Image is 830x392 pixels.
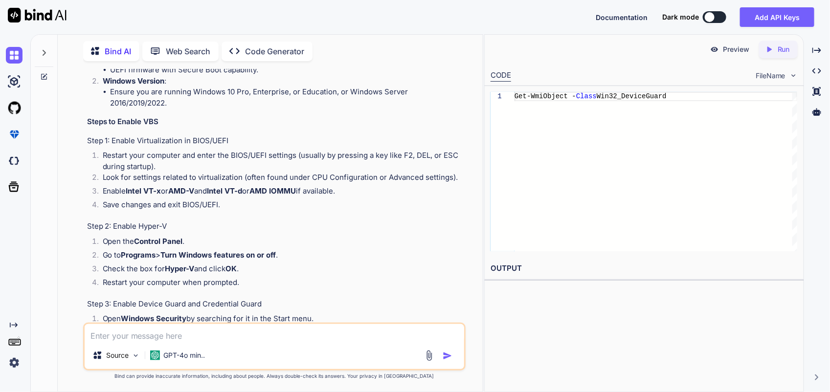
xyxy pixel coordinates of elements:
li: Restart your computer when prompted. [95,277,464,291]
li: UEFI firmware with Secure Boot capability. [111,65,464,76]
strong: Windows Security [121,314,187,323]
h3: Steps to Enable VBS [87,116,464,128]
li: Enable or and or if available. [95,186,464,199]
li: Restart your computer and enter the BIOS/UEFI settings (usually by pressing a key like F2, DEL, o... [95,150,464,172]
span: Class [576,92,597,100]
p: : [103,76,464,87]
h4: Step 1: Enable Virtualization in BIOS/UEFI [87,135,464,147]
img: GPT-4o mini [150,350,160,360]
p: Bind AI [105,45,132,57]
li: Save changes and exit BIOS/UEFI. [95,199,464,213]
p: Run [778,44,790,54]
div: CODE [491,70,511,82]
img: icon [443,351,452,361]
img: chat [6,47,22,64]
strong: Intel VT-x [126,186,161,196]
li: Look for settings related to virtualization (often found under CPU Configuration or Advanced sett... [95,172,464,186]
p: Source [106,350,129,360]
p: Preview [723,44,749,54]
strong: AMD-V [169,186,195,196]
h4: Step 2: Enable Hyper-V [87,221,464,232]
strong: Control Panel [135,237,183,246]
strong: AMD IOMMU [250,186,296,196]
p: Code Generator [246,45,305,57]
strong: Programs [121,250,156,260]
img: premium [6,126,22,143]
img: chevron down [789,71,798,80]
button: Documentation [596,12,648,22]
span: Get-WmiObject - [515,92,576,100]
div: 1 [491,92,502,101]
span: Documentation [596,13,648,22]
button: Add API Keys [740,7,814,27]
p: Bind can provide inaccurate information, including about people. Always double-check its answers.... [83,372,466,380]
span: Dark mode [662,12,699,22]
img: ai-studio [6,73,22,90]
li: Ensure you are running Windows 10 Pro, Enterprise, or Education, or Windows Server 2016/2019/2022. [111,87,464,109]
h4: Step 3: Enable Device Guard and Credential Guard [87,299,464,310]
p: Web Search [166,45,211,57]
li: Open the . [95,236,464,250]
li: Open by searching for it in the Start menu. [95,313,464,327]
strong: Intel VT-d [207,186,243,196]
li: Go to > . [95,250,464,263]
img: preview [710,45,719,54]
img: Pick Models [132,351,140,360]
strong: Windows Version [103,76,165,86]
strong: OK [226,264,237,273]
h2: OUTPUT [485,257,804,280]
img: settings [6,354,22,371]
img: githubLight [6,100,22,116]
strong: Hyper-V [165,264,195,273]
p: GPT-4o min.. [164,350,205,360]
span: Win32_DeviceGuard [597,92,667,100]
strong: Turn Windows features on or off [161,250,276,260]
img: Bind AI [8,8,67,22]
img: darkCloudIdeIcon [6,152,22,169]
li: Check the box for and click . [95,263,464,277]
img: attachment [424,350,435,361]
span: FileName [756,71,785,81]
